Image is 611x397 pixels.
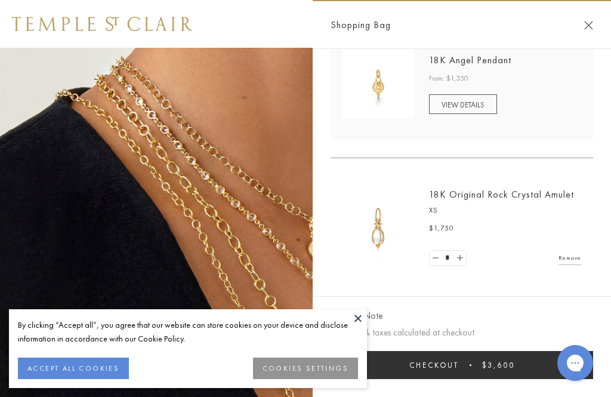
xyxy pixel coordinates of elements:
[453,251,465,266] a: Set quantity to 2
[331,17,391,33] span: Shopping Bag
[429,223,454,235] span: $1,750
[18,318,358,346] div: By clicking “Accept all”, you agree that our website can store cookies on your device and disclos...
[342,193,414,264] img: P55800-E9
[429,94,497,114] a: VIEW DETAILS
[551,341,599,385] iframe: Gorgias live chat messenger
[430,251,442,266] a: Set quantity to 0
[253,358,358,379] button: COOKIES SETTINGS
[331,351,593,379] button: Checkout $3,600
[442,100,485,110] span: VIEW DETAILS
[558,251,581,264] a: Remove
[429,73,468,85] span: From: $1,350
[409,360,459,370] span: Checkout
[429,188,574,201] a: 18K Original Rock Crystal Amulet
[482,360,515,370] span: $3,600
[12,17,192,31] img: Temple St. Clair
[584,21,593,30] button: Close Shopping Bag
[18,358,129,379] button: ACCEPT ALL COOKIES
[331,325,593,340] p: Shipping & taxes calculated at checkout
[429,205,581,217] p: XS
[331,309,382,324] button: Add Gift Note
[342,47,414,119] img: AP10-BEZGRN
[429,54,511,66] a: 18K Angel Pendant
